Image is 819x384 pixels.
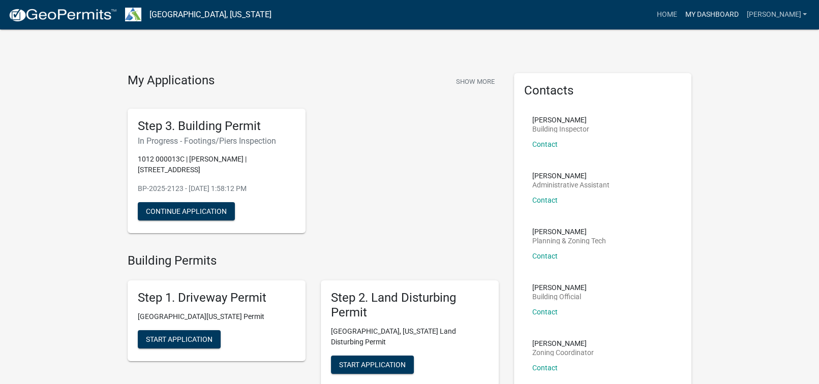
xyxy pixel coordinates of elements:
p: [GEOGRAPHIC_DATA][US_STATE] Permit [138,311,295,322]
p: 1012 000013C | [PERSON_NAME] | [STREET_ADDRESS] [138,154,295,175]
a: [PERSON_NAME] [742,5,811,24]
button: Start Application [331,356,414,374]
h5: Contacts [524,83,682,98]
h4: Building Permits [128,253,499,268]
a: Contact [532,308,558,316]
button: Start Application [138,330,221,348]
p: [PERSON_NAME] [532,172,610,179]
h5: Step 2. Land Disturbing Permit [331,291,489,320]
a: Contact [532,252,558,260]
p: BP-2025-2123 - [DATE] 1:58:12 PM [138,183,295,194]
span: Start Application [339,360,406,368]
h6: In Progress - Footings/Piers Inspection [138,136,295,146]
p: [PERSON_NAME] [532,284,587,291]
h5: Step 3. Building Permit [138,119,295,134]
p: [PERSON_NAME] [532,116,589,123]
a: [GEOGRAPHIC_DATA], [US_STATE] [149,6,271,23]
p: [GEOGRAPHIC_DATA], [US_STATE] Land Disturbing Permit [331,326,489,347]
a: Contact [532,196,558,204]
a: Contact [532,140,558,148]
a: My Dashboard [681,5,742,24]
p: [PERSON_NAME] [532,228,606,235]
p: Administrative Assistant [532,181,610,188]
span: Start Application [146,335,213,343]
h5: Step 1. Driveway Permit [138,291,295,305]
a: Contact [532,364,558,372]
p: Planning & Zoning Tech [532,237,606,244]
p: [PERSON_NAME] [532,340,594,347]
h4: My Applications [128,73,215,88]
p: Building Official [532,293,587,300]
a: Home [652,5,681,24]
img: Troup County, Georgia [125,8,141,21]
button: Show More [452,73,499,90]
p: Building Inspector [532,125,589,133]
button: Continue Application [138,202,235,220]
p: Zoning Coordinator [532,349,594,356]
